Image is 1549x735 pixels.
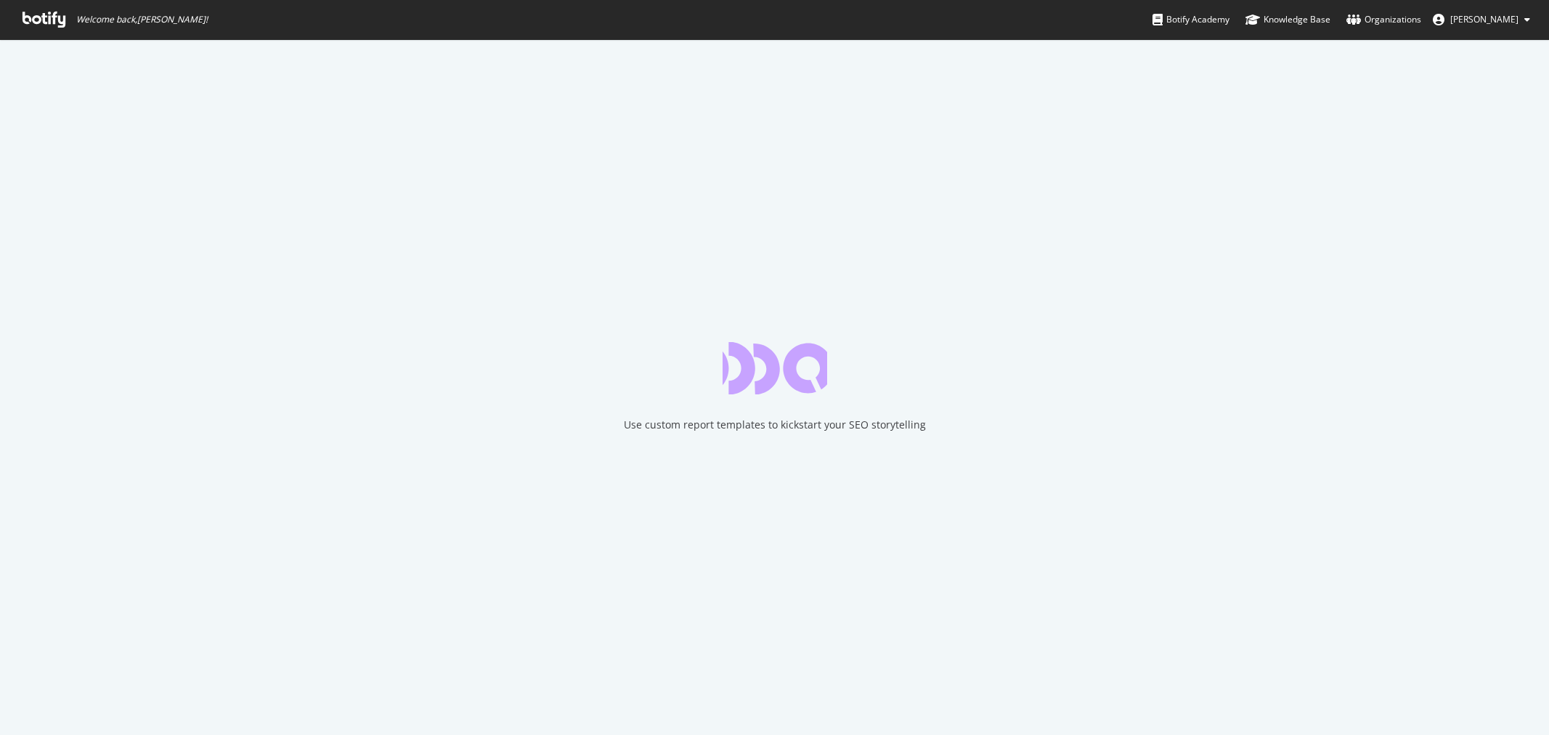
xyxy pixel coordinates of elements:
[1421,8,1542,31] button: [PERSON_NAME]
[76,14,208,25] span: Welcome back, [PERSON_NAME] !
[624,418,926,432] div: Use custom report templates to kickstart your SEO storytelling
[1152,12,1229,27] div: Botify Academy
[1245,12,1330,27] div: Knowledge Base
[1346,12,1421,27] div: Organizations
[723,342,827,394] div: animation
[1450,13,1518,25] span: Jose Fausto Martinez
